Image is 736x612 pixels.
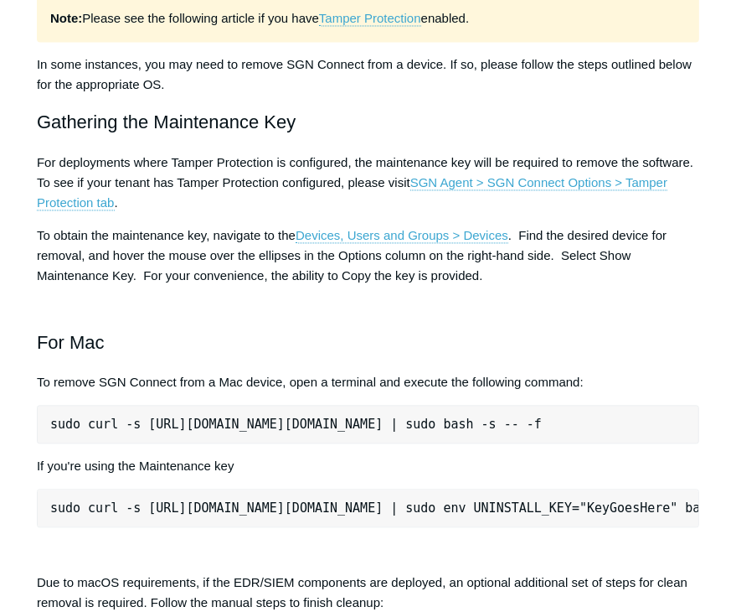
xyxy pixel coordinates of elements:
[319,11,421,26] a: Tamper Protection
[296,228,508,243] a: Devices, Users and Groups > Devices
[37,226,699,286] p: To obtain the maintenance key, navigate to the . Find the desired device for removal, and hover t...
[37,54,699,95] p: In some instances, you may need to remove SGN Connect from a device. If so, please follow the ste...
[37,489,699,527] pre: sudo curl -s [URL][DOMAIN_NAME][DOMAIN_NAME] | sudo env UNINSTALL_KEY="KeyGoesHere" bash -s -- -f
[37,153,699,213] p: For deployments where Tamper Protection is configured, the maintenance key will be required to re...
[50,11,82,25] strong: Note:
[37,456,699,476] p: If you're using the Maintenance key
[37,372,699,392] p: To remove SGN Connect from a Mac device, open a terminal and execute the following command:
[50,11,469,26] span: Please see the following article if you have enabled.
[37,405,699,443] pre: sudo curl -s [URL][DOMAIN_NAME][DOMAIN_NAME] | sudo bash -s -- -f
[37,298,699,357] h2: For Mac
[37,107,699,137] h2: Gathering the Maintenance Key
[37,175,667,210] a: SGN Agent > SGN Connect Options > Tamper Protection tab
